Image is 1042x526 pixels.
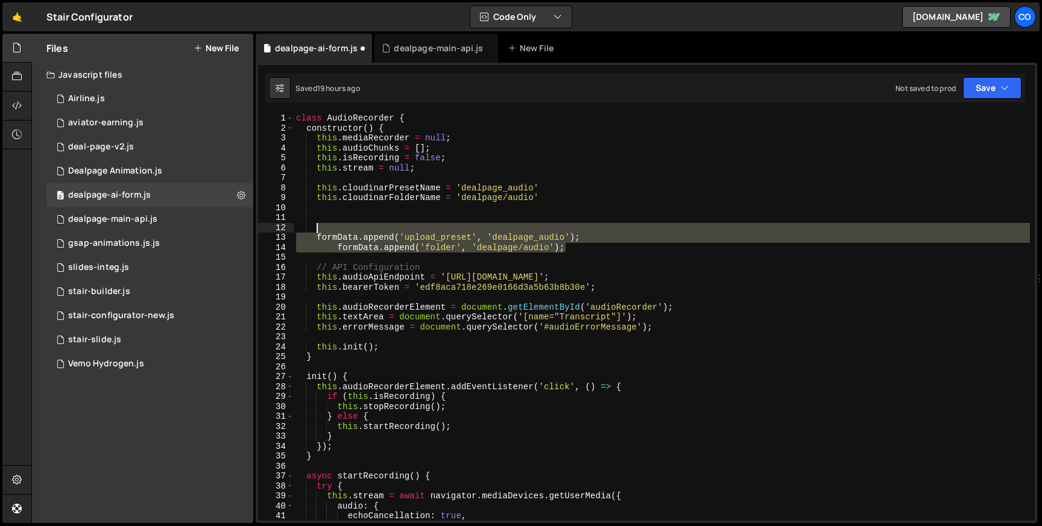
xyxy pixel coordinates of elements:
[902,6,1011,28] a: [DOMAIN_NAME]
[258,442,294,452] div: 34
[258,412,294,422] div: 31
[68,310,174,321] div: stair-configurator-new.js
[57,192,64,201] span: 0
[258,491,294,501] div: 39
[68,334,121,345] div: stair-slide.js
[46,87,253,111] div: 5799/23170.js
[68,262,129,273] div: slides-integ.js
[258,382,294,392] div: 28
[258,471,294,481] div: 37
[258,402,294,412] div: 30
[46,111,253,135] div: 5799/31803.js
[258,124,294,134] div: 2
[258,243,294,253] div: 14
[258,153,294,163] div: 5
[68,117,144,128] div: aviator-earning.js
[258,203,294,213] div: 10
[68,190,151,201] div: dealpage-ai-form.js
[258,252,294,263] div: 15
[258,322,294,333] div: 22
[46,231,253,255] div: 5799/13335.js
[258,422,294,432] div: 32
[258,143,294,154] div: 4
[258,163,294,174] div: 6
[46,42,68,55] h2: Files
[394,42,483,54] div: dealpage-main-api.js
[258,213,294,223] div: 11
[1014,6,1036,28] a: Co
[258,481,294,492] div: 38
[46,10,133,24] div: Stair Configurator
[68,166,162,177] div: Dealpage Animation.js
[46,352,253,376] div: 5799/22359.js
[258,193,294,203] div: 9
[32,63,253,87] div: Javascript files
[508,42,558,54] div: New File
[258,223,294,233] div: 12
[46,328,253,352] div: 5799/15288.js
[258,133,294,143] div: 3
[46,159,253,183] div: 5799/43892.js
[258,263,294,273] div: 16
[2,2,32,31] a: 🤙
[963,77,1021,99] button: Save
[68,358,144,369] div: Vemo Hydrogen.js
[258,183,294,193] div: 8
[258,113,294,124] div: 1
[275,42,358,54] div: dealpage-ai-form.js
[258,292,294,302] div: 19
[258,451,294,462] div: 35
[258,233,294,243] div: 13
[258,511,294,521] div: 41
[258,352,294,362] div: 25
[258,462,294,472] div: 36
[258,332,294,342] div: 23
[68,93,105,104] div: Airline.js
[46,304,253,328] div: 5799/16845.js
[258,362,294,372] div: 26
[258,302,294,313] div: 20
[470,6,572,28] button: Code Only
[258,173,294,183] div: 7
[46,280,253,304] div: 5799/10830.js
[895,83,956,93] div: Not saved to prod
[68,142,134,152] div: deal-page-v2.js
[46,183,253,207] div: 5799/46543.js
[258,342,294,352] div: 24
[258,312,294,322] div: 21
[46,135,253,159] div: 5799/43929.js
[295,83,360,93] div: Saved
[68,286,130,297] div: stair-builder.js
[194,43,239,53] button: New File
[46,255,253,280] div: 5799/29740.js
[258,431,294,442] div: 33
[258,501,294,512] div: 40
[46,207,253,231] div: 5799/46639.js
[258,272,294,283] div: 17
[258,392,294,402] div: 29
[68,214,157,225] div: dealpage-main-api.js
[317,83,360,93] div: 19 hours ago
[68,238,160,249] div: gsap-animations.js.js
[258,372,294,382] div: 27
[258,283,294,293] div: 18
